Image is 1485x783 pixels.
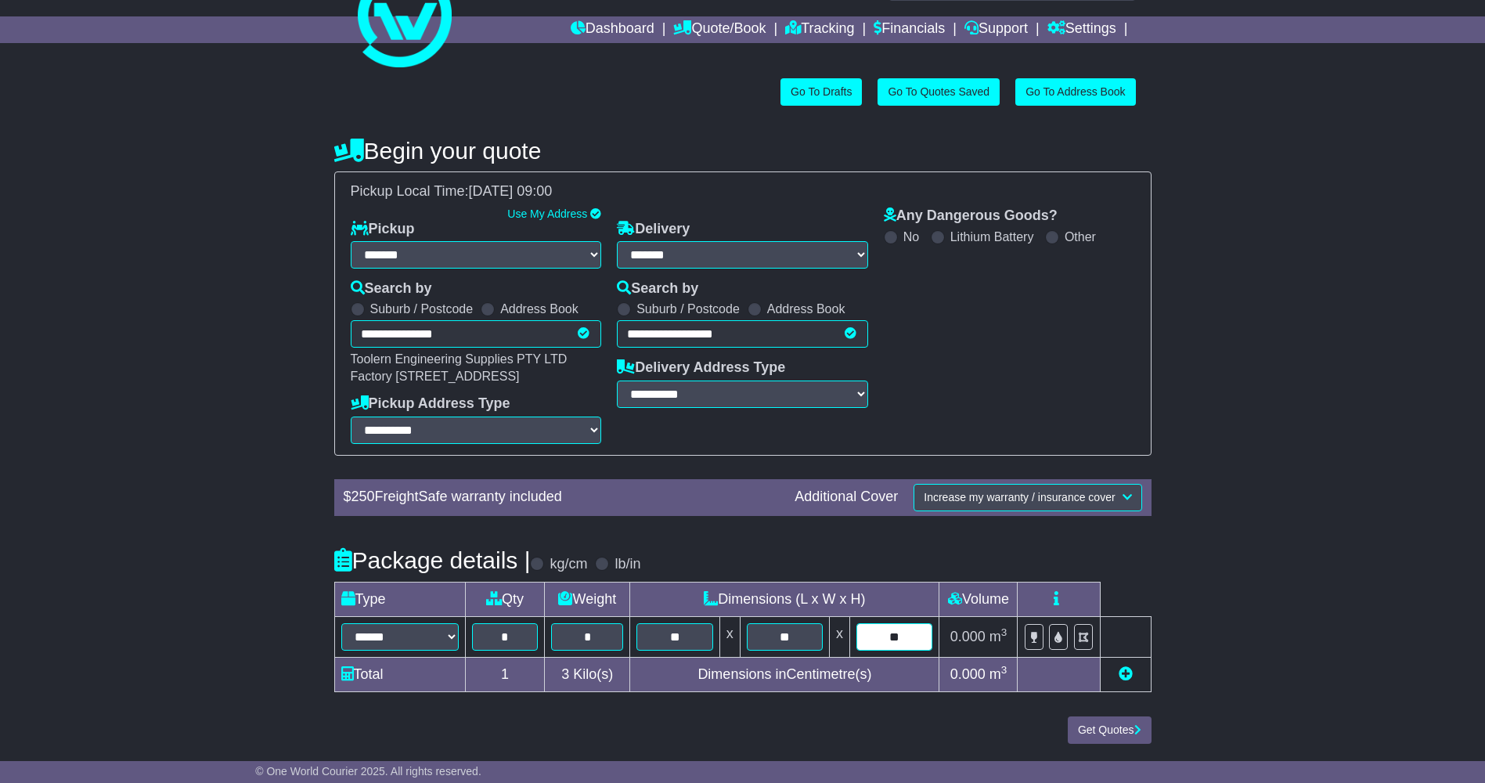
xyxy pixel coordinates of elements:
span: 3 [561,666,569,682]
label: Delivery Address Type [617,359,785,377]
label: Pickup [351,221,415,238]
label: No [903,229,919,244]
sup: 3 [1001,664,1007,676]
label: Any Dangerous Goods? [884,207,1058,225]
label: Lithium Battery [950,229,1034,244]
label: Suburb / Postcode [636,301,740,316]
div: $ FreightSafe warranty included [336,489,788,506]
h4: Package details | [334,547,531,573]
label: Delivery [617,221,690,238]
label: Search by [351,280,432,298]
span: m [989,666,1007,682]
td: Dimensions (L x W x H) [630,582,939,616]
a: Dashboard [571,16,654,43]
label: lb/in [615,556,640,573]
a: Support [964,16,1028,43]
span: 0.000 [950,629,986,644]
td: Total [334,657,465,691]
label: Suburb / Postcode [370,301,474,316]
td: x [830,616,850,657]
button: Get Quotes [1068,716,1152,744]
a: Go To Quotes Saved [878,78,1000,106]
a: Financials [874,16,945,43]
div: Pickup Local Time: [343,183,1143,200]
span: 250 [351,489,375,504]
span: © One World Courier 2025. All rights reserved. [255,765,481,778]
label: Search by [617,280,698,298]
button: Increase my warranty / insurance cover [914,484,1141,511]
td: Kilo(s) [545,657,630,691]
a: Quote/Book [673,16,766,43]
h4: Begin your quote [334,138,1152,164]
td: Volume [939,582,1018,616]
td: 1 [465,657,545,691]
td: Weight [545,582,630,616]
span: [DATE] 09:00 [469,183,553,199]
span: m [989,629,1007,644]
span: 0.000 [950,666,986,682]
label: Address Book [500,301,579,316]
span: Factory [STREET_ADDRESS] [351,370,520,383]
span: Toolern Engineering Supplies PTY LTD [351,352,568,366]
label: Address Book [767,301,845,316]
a: Add new item [1119,666,1133,682]
div: Additional Cover [787,489,906,506]
span: Increase my warranty / insurance cover [924,491,1115,503]
a: Tracking [785,16,854,43]
td: Qty [465,582,545,616]
label: kg/cm [550,556,587,573]
td: Type [334,582,465,616]
label: Other [1065,229,1096,244]
a: Go To Drafts [780,78,862,106]
a: Settings [1047,16,1116,43]
sup: 3 [1001,626,1007,638]
td: x [719,616,740,657]
td: Dimensions in Centimetre(s) [630,657,939,691]
a: Go To Address Book [1015,78,1135,106]
a: Use My Address [507,207,587,220]
label: Pickup Address Type [351,395,510,413]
